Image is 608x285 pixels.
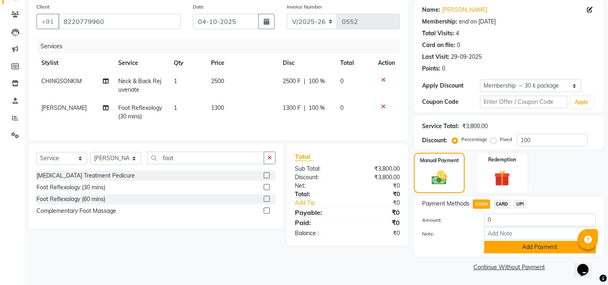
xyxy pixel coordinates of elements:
input: Add Note [484,227,596,240]
button: Add Payment [484,241,596,253]
div: Payable: [289,208,348,217]
img: _gift.svg [489,168,515,188]
div: Paid: [289,218,348,227]
input: Search by Name/Mobile/Email/Code [58,14,181,29]
div: ₹3,800.00 [348,165,406,173]
span: Neck & Back Rejuvenate [118,77,161,93]
label: Invoice Number [287,3,322,11]
input: Amount [484,214,596,226]
div: Total: [289,190,348,199]
span: 2500 [211,77,224,85]
a: Continue Without Payment [416,263,602,272]
label: Redemption [488,156,516,163]
div: Net: [289,182,348,190]
div: Sub Total: [289,165,348,173]
th: Stylist [36,54,113,72]
div: ₹0 [348,229,406,238]
span: 1300 [211,104,224,111]
th: Qty [169,54,206,72]
span: | [304,77,305,86]
div: Name: [422,6,440,14]
button: +91 [36,14,59,29]
div: 29-09-2025 [451,53,482,61]
span: 100 % [309,77,325,86]
span: | [304,104,305,112]
span: Payment Methods [422,199,469,208]
th: Price [206,54,278,72]
a: [PERSON_NAME] [442,6,487,14]
div: 0 [457,41,460,49]
span: CHINGSONKIM [41,77,82,85]
span: 1300 F [283,104,301,112]
a: Add Tip [289,199,357,207]
span: Foot Reflexology (30 mins) [118,104,162,120]
input: Enter Offer / Coupon Code [480,96,567,108]
div: Discount: [422,136,447,145]
span: 0 [340,104,343,111]
div: ₹3,800.00 [462,122,488,131]
th: Action [373,54,400,72]
div: Apply Discount [422,81,480,90]
span: [PERSON_NAME] [41,104,87,111]
div: Points: [422,64,440,73]
span: 1 [174,104,177,111]
div: Discount: [289,173,348,182]
div: end on [DATE] [459,17,496,26]
div: Foot Reflexology (30 mins) [36,183,105,192]
label: Amount: [416,216,478,224]
div: ₹3,800.00 [348,173,406,182]
div: 0 [442,64,445,73]
div: Services [37,39,406,54]
label: Note: [416,230,478,238]
label: Fixed [500,136,512,143]
iframe: chat widget [574,253,600,277]
span: 1 [174,77,177,85]
th: Disc [278,54,335,72]
div: Card on file: [422,41,455,49]
span: CASH [473,199,490,209]
div: ₹0 [357,199,406,207]
img: _cash.svg [427,169,451,186]
div: Balance : [289,229,348,238]
div: Coupon Code [422,98,480,106]
label: Date [193,3,204,11]
div: Service Total: [422,122,459,131]
div: Membership: [422,17,457,26]
div: ₹0 [348,208,406,217]
div: ₹0 [348,190,406,199]
th: Service [113,54,169,72]
div: Foot Reflexology (60 mins) [36,195,105,204]
span: 2500 F [283,77,301,86]
div: ₹0 [348,182,406,190]
span: 100 % [309,104,325,112]
div: [MEDICAL_DATA] Treatment Pedicure [36,171,135,180]
th: Total [335,54,373,72]
div: Total Visits: [422,29,454,38]
div: 4 [456,29,459,38]
span: 0 [340,77,343,85]
div: ₹0 [348,218,406,227]
div: Last Visit: [422,53,449,61]
span: UPI [514,199,527,209]
span: Total [295,152,314,161]
div: Complementary Foot Massage [36,207,116,215]
button: Apply [570,96,593,108]
label: Percentage [461,136,487,143]
label: Manual Payment [420,157,459,164]
input: Search or Scan [147,152,264,164]
label: Client [36,3,49,11]
span: CARD [493,199,511,209]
